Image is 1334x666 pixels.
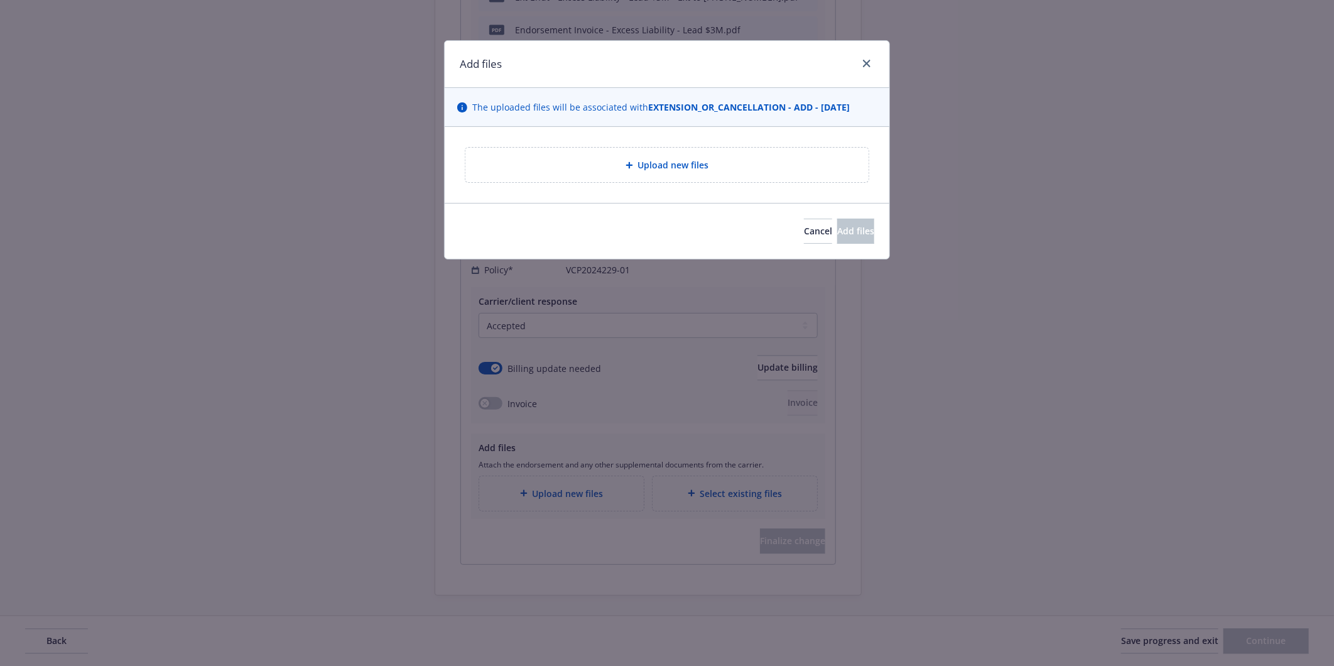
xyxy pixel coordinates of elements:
a: close [859,56,874,71]
div: Upload new files [465,147,869,183]
strong: EXTENSION_OR_CANCELLATION - ADD - [DATE] [648,101,850,113]
span: Upload new files [638,158,709,172]
button: Cancel [804,219,832,244]
span: Cancel [804,225,832,237]
span: Add files [837,225,874,237]
h1: Add files [460,56,502,72]
span: The uploaded files will be associated with [472,101,850,114]
button: Add files [837,219,874,244]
